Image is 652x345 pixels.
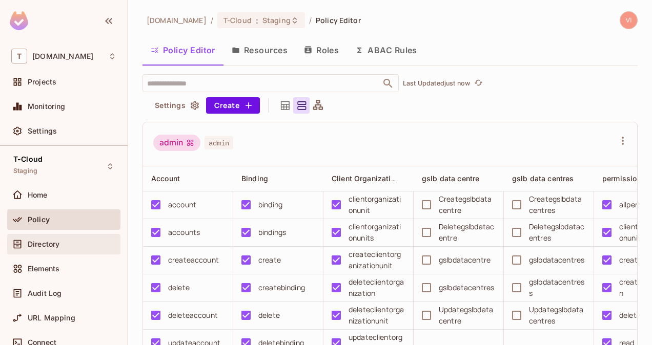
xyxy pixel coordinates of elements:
[332,174,416,183] span: Client Organization Unit
[602,174,641,183] span: permission
[258,282,305,293] div: createbinding
[28,289,62,297] span: Audit Log
[349,304,405,327] div: deleteclientorganizationunit
[258,199,282,210] div: binding
[472,77,484,90] button: refresh
[439,282,494,293] div: gslbdatacentres
[168,199,196,210] div: account
[381,76,395,91] button: Open
[11,49,27,63] span: T
[168,282,190,293] div: delete
[349,221,405,244] div: clientorganizationunits
[258,227,286,238] div: bindings
[316,15,361,25] span: Policy Editor
[258,254,281,266] div: create
[529,254,584,266] div: gslbdatacentres
[470,77,484,90] span: Click to refresh data
[255,16,259,25] span: :
[168,254,219,266] div: createaccount
[151,97,202,114] button: Settings
[206,97,260,114] button: Create
[205,136,233,149] span: admin
[349,276,405,299] div: deleteclientorganization
[296,37,347,63] button: Roles
[168,310,218,321] div: deleteaccount
[347,37,425,63] button: ABAC Rules
[13,155,43,163] span: T-Cloud
[10,11,28,30] img: SReyMgAAAABJRU5ErkJggg==
[13,167,37,175] span: Staging
[309,15,312,25] li: /
[529,193,585,216] div: Creategslbdatacentres
[439,304,495,327] div: Updategslbdatacentre
[223,37,296,63] button: Resources
[403,79,470,88] p: Last Updated just now
[620,12,637,29] img: vijay.chirivolu1@t-mobile.com
[153,135,200,151] div: admin
[168,227,200,238] div: accounts
[349,249,405,271] div: createclientorganizationunit
[258,310,280,321] div: delete
[439,221,495,244] div: Deletegslbdatacentre
[32,52,93,60] span: Workspace: t-mobile.com
[439,193,495,216] div: Creategslbdatacentre
[223,15,252,25] span: T-Cloud
[439,254,491,266] div: gslbdatacentre
[28,102,66,111] span: Monitoring
[211,15,213,25] li: /
[349,193,405,216] div: clientorganizationunit
[262,15,291,25] span: Staging
[529,304,585,327] div: Updategslbdatacentres
[28,127,57,135] span: Settings
[147,15,207,25] span: the active workspace
[28,314,75,322] span: URL Mapping
[142,37,223,63] button: Policy Editor
[422,174,479,183] span: gslb data centre
[28,78,56,86] span: Projects
[241,174,268,183] span: Binding
[512,174,574,183] span: gslb data centres
[619,254,642,266] div: create
[28,215,50,224] span: Policy
[474,78,483,89] span: refresh
[619,310,641,321] div: delete
[151,174,180,183] span: Account
[28,240,59,248] span: Directory
[529,276,585,299] div: gslbdatacentress
[28,191,48,199] span: Home
[529,221,585,244] div: Deletegslbdatacentres
[28,265,59,273] span: Elements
